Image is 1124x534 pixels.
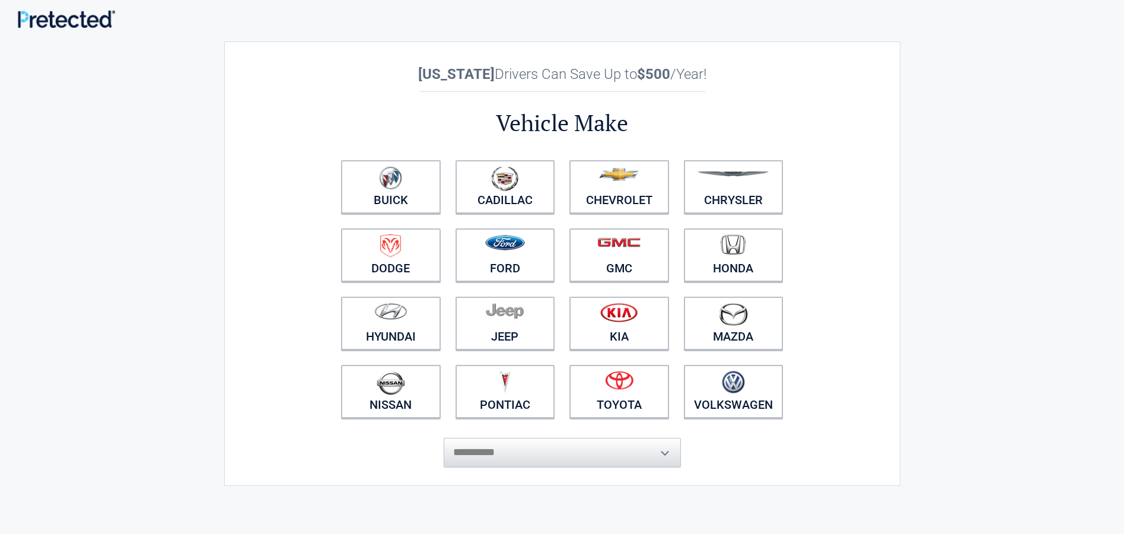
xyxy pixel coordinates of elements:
a: Cadillac [456,160,555,214]
b: [US_STATE] [418,66,495,82]
img: Main Logo [18,10,115,28]
a: Mazda [684,297,784,350]
a: Chrysler [684,160,784,214]
img: toyota [605,371,633,390]
a: Pontiac [456,365,555,418]
img: dodge [380,234,401,258]
a: Honda [684,228,784,282]
img: cadillac [491,166,518,191]
img: ford [485,235,525,250]
img: jeep [486,303,524,319]
img: nissan [377,371,405,395]
a: Jeep [456,297,555,350]
a: Buick [341,160,441,214]
img: buick [379,166,402,190]
img: chrysler [697,171,769,177]
img: volkswagen [722,371,745,394]
img: hyundai [374,303,407,320]
a: Ford [456,228,555,282]
img: kia [600,303,638,322]
img: chevrolet [599,168,639,181]
b: $500 [637,66,670,82]
img: mazda [718,303,748,326]
a: Chevrolet [569,160,669,214]
a: Dodge [341,228,441,282]
a: Kia [569,297,669,350]
a: Hyundai [341,297,441,350]
img: pontiac [499,371,511,393]
h2: Vehicle Make [334,108,791,138]
a: Volkswagen [684,365,784,418]
h2: Drivers Can Save Up to /Year [334,66,791,82]
a: Nissan [341,365,441,418]
a: Toyota [569,365,669,418]
img: honda [721,234,746,255]
a: GMC [569,228,669,282]
img: gmc [597,237,641,247]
